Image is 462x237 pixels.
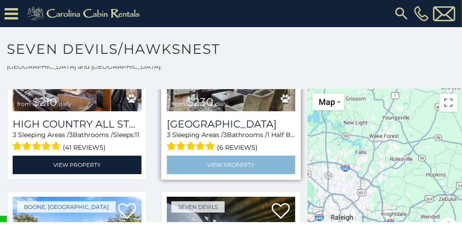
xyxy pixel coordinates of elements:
span: from [171,100,185,107]
span: Map [319,97,335,107]
span: 1 Half Baths / [267,131,308,139]
a: Add to favorites [118,202,136,221]
button: Toggle fullscreen view [439,94,457,112]
img: search-regular.svg [393,5,410,22]
a: Boone, [GEOGRAPHIC_DATA] [17,201,116,213]
button: Map camera controls [439,218,457,236]
div: Sleeping Areas / Bathrooms / Sleeps: [13,130,141,153]
span: 3 [13,131,16,139]
span: 3 [223,131,227,139]
span: $230 [187,95,213,109]
a: View Property [167,156,296,174]
h3: Mountain View Manor [167,118,296,130]
span: 3 [69,131,73,139]
span: from [17,100,31,107]
span: 3 [167,131,170,139]
a: [PHONE_NUMBER] [412,6,431,21]
a: Seven Devils [171,201,225,213]
a: [GEOGRAPHIC_DATA] [167,118,296,130]
a: View Property [13,156,141,174]
img: Khaki-logo.png [23,5,147,23]
a: Add to favorites [272,202,290,221]
span: (6 reviews) [217,142,258,153]
span: $210 [33,95,57,109]
span: daily [215,100,228,107]
span: daily [59,100,71,107]
div: Sleeping Areas / Bathrooms / Sleeps: [167,130,296,153]
button: Change map style [312,94,344,110]
span: 11 [135,131,139,139]
a: High Country All Star [13,118,141,130]
span: (41 reviews) [63,142,106,153]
